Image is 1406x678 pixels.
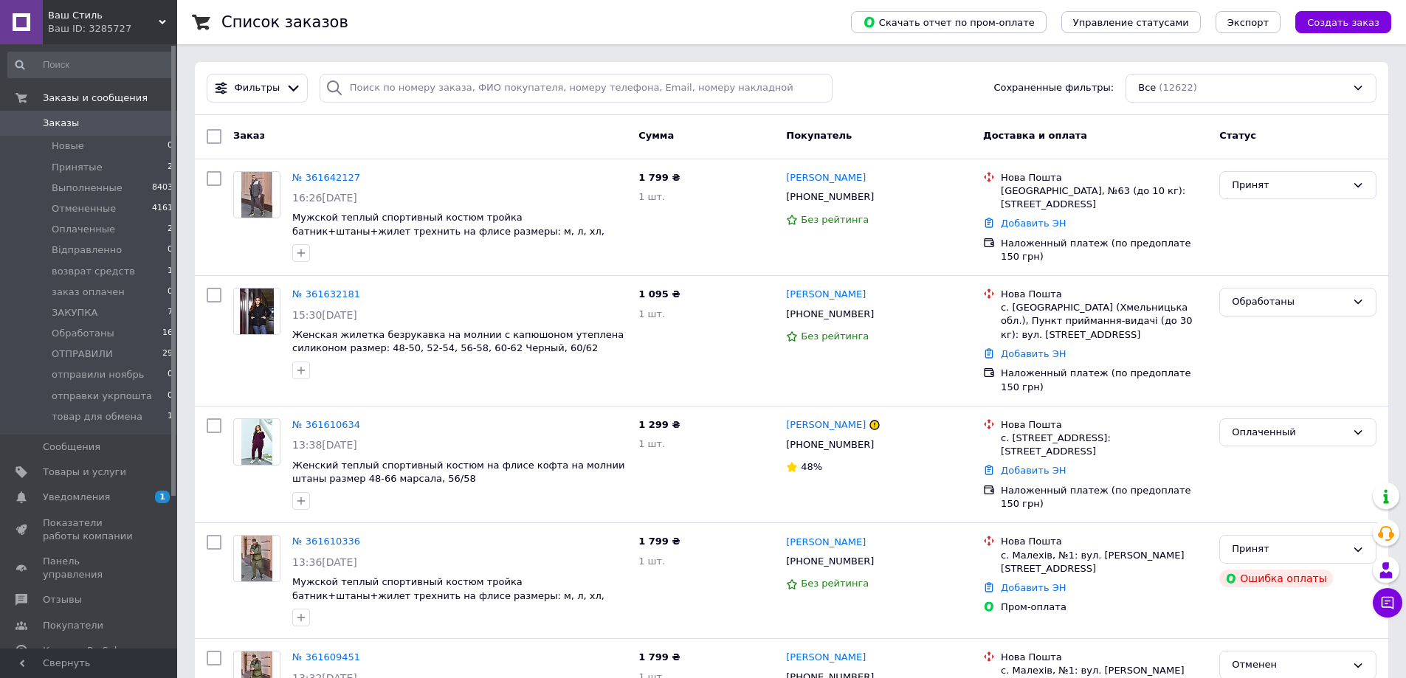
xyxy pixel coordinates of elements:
[168,410,173,423] span: 1
[43,491,110,504] span: Уведомления
[638,172,680,183] span: 1 799 ₴
[52,223,115,236] span: Оплаченные
[292,212,604,250] a: Мужской теплый спортивный костюм тройка батник+штаны+жилет трехнить на флисе размеры: м, л, хл, х...
[638,419,680,430] span: 1 299 ₴
[1073,17,1189,28] span: Управление статусами
[52,161,103,174] span: Принятые
[292,651,360,663] a: № 361609451
[52,265,135,278] span: возврат средств
[863,15,1035,29] span: Скачать отчет по пром-оплате
[241,419,272,465] img: Фото товару
[1001,237,1207,263] div: Наложенный платеж (по предоплате 150 грн)
[52,202,116,215] span: Отмененные
[48,9,159,22] span: Ваш Стиль
[43,593,82,606] span: Отзывы
[168,286,173,299] span: 0
[638,556,665,567] span: 1 шт.
[162,347,173,361] span: 29
[292,556,357,568] span: 13:36[DATE]
[241,536,272,581] img: Фото товару
[1138,81,1156,95] span: Все
[162,327,173,340] span: 16
[1061,11,1201,33] button: Управление статусами
[1001,432,1207,458] div: с. [STREET_ADDRESS]: [STREET_ADDRESS]
[155,491,170,503] span: 1
[1001,288,1207,301] div: Нова Пошта
[43,644,123,657] span: Каталог ProSale
[1232,294,1346,310] div: Обработаны
[152,181,173,195] span: 8403
[638,130,674,141] span: Сумма
[783,305,877,324] div: [PHONE_NUMBER]
[292,460,624,485] a: Женский теплый спортивный костюм на флисе кофта на молнии штаны размер 48-66 марсала, 56/58
[783,435,877,454] div: [PHONE_NUMBER]
[52,390,152,403] span: отправки укрпошта
[801,578,869,589] span: Без рейтинга
[1001,301,1207,342] div: с. [GEOGRAPHIC_DATA] (Хмельницька обл.), Пункт приймання-видачі (до 30 кг): вул. [STREET_ADDRESS]
[1232,425,1346,440] div: Оплаченный
[233,171,280,218] a: Фото товару
[240,288,275,334] img: Фото товару
[1307,17,1379,28] span: Создать заказ
[1001,465,1066,476] a: Добавить ЭН
[292,536,360,547] a: № 361610336
[7,52,174,78] input: Поиск
[801,331,869,342] span: Без рейтинга
[1001,218,1066,229] a: Добавить ЭН
[1295,11,1391,33] button: Создать заказ
[241,172,272,218] img: Фото товару
[1216,11,1281,33] button: Экспорт
[786,536,866,550] a: [PERSON_NAME]
[638,191,665,202] span: 1 шт.
[786,171,866,185] a: [PERSON_NAME]
[1219,570,1333,587] div: Ошибка оплаты
[168,161,173,174] span: 2
[43,466,126,479] span: Товары и услуги
[983,130,1087,141] span: Доставка и оплата
[1232,178,1346,193] div: Принят
[52,410,142,423] span: товар для обмена
[851,11,1047,33] button: Скачать отчет по пром-оплате
[1001,651,1207,664] div: Нова Пошта
[52,347,113,361] span: ОТПРАВИЛИ
[292,576,604,615] a: Мужской теплый спортивный костюм тройка батник+штаны+жилет трехнить на флисе размеры: м, л, хл, х...
[233,130,265,141] span: Заказ
[1001,601,1207,614] div: Пром-оплата
[1227,17,1269,28] span: Экспорт
[52,327,114,340] span: Обработаны
[168,306,173,319] span: 7
[1001,184,1207,211] div: [GEOGRAPHIC_DATA], №63 (до 10 кг): [STREET_ADDRESS]
[993,81,1114,95] span: Сохраненные фильтры:
[43,516,137,543] span: Показатели работы компании
[168,243,173,257] span: 0
[292,288,360,300] a: № 361632181
[52,181,123,195] span: Выполненные
[1281,16,1391,27] a: Создать заказ
[1159,82,1197,93] span: (12622)
[233,418,280,466] a: Фото товару
[233,535,280,582] a: Фото товару
[43,555,137,581] span: Панель управления
[801,214,869,225] span: Без рейтинга
[52,243,122,257] span: Вiдправленно
[786,130,852,141] span: Покупатель
[43,619,103,632] span: Покупатели
[235,81,280,95] span: Фильтры
[1001,171,1207,184] div: Нова Пошта
[52,368,144,381] span: отправили ноябрь
[786,288,866,302] a: [PERSON_NAME]
[638,288,680,300] span: 1 095 ₴
[801,461,822,472] span: 48%
[786,418,866,432] a: [PERSON_NAME]
[783,552,877,571] div: [PHONE_NUMBER]
[786,651,866,665] a: [PERSON_NAME]
[638,438,665,449] span: 1 шт.
[1001,484,1207,511] div: Наложенный платеж (по предоплате 150 грн)
[1001,535,1207,548] div: Нова Пошта
[48,22,177,35] div: Ваш ID: 3285727
[168,390,173,403] span: 0
[292,329,624,354] a: Женская жилетка безрукавка на молнии с капюшоном утеплена силиконом размер: 48-50, 52-54, 56-58, ...
[43,117,79,130] span: Заказы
